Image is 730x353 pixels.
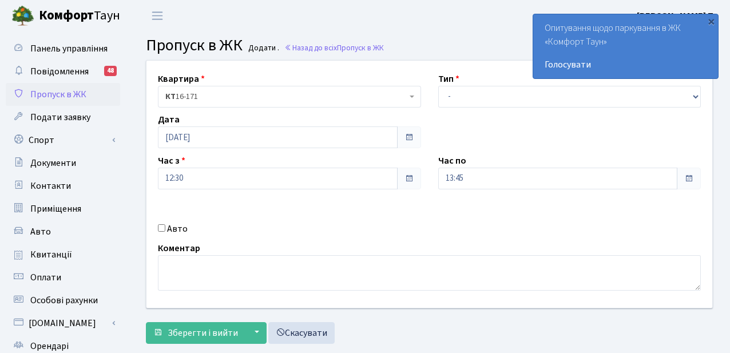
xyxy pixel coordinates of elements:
[30,42,108,55] span: Панель управління
[6,289,120,312] a: Особові рахунки
[30,180,71,192] span: Контакти
[39,6,94,25] b: Комфорт
[637,9,716,23] a: [PERSON_NAME] П.
[545,58,707,72] a: Голосувати
[167,222,188,236] label: Авто
[6,174,120,197] a: Контакти
[30,111,90,124] span: Подати заявку
[6,129,120,152] a: Спорт
[533,14,718,78] div: Опитування щодо паркування в ЖК «Комфорт Таун»
[165,91,176,102] b: КТ
[637,10,716,22] b: [PERSON_NAME] П.
[158,72,205,86] label: Квартира
[30,271,61,284] span: Оплати
[146,322,245,344] button: Зберегти і вийти
[158,86,421,108] span: <b>КТ</b>&nbsp;&nbsp;&nbsp;&nbsp;16-171
[146,34,243,57] span: Пропуск в ЖК
[6,220,120,243] a: Авто
[30,294,98,307] span: Особові рахунки
[6,197,120,220] a: Приміщення
[143,6,172,25] button: Переключити навігацію
[6,312,120,335] a: [DOMAIN_NAME]
[168,327,238,339] span: Зберегти і вийти
[6,106,120,129] a: Подати заявку
[30,248,72,261] span: Квитанції
[246,43,279,53] small: Додати .
[6,60,120,83] a: Повідомлення48
[438,72,459,86] label: Тип
[30,203,81,215] span: Приміщення
[6,243,120,266] a: Квитанції
[6,37,120,60] a: Панель управління
[6,266,120,289] a: Оплати
[30,157,76,169] span: Документи
[438,154,466,168] label: Час по
[337,42,384,53] span: Пропуск в ЖК
[284,42,384,53] a: Назад до всіхПропуск в ЖК
[39,6,120,26] span: Таун
[11,5,34,27] img: logo.png
[6,83,120,106] a: Пропуск в ЖК
[705,15,717,27] div: ×
[268,322,335,344] a: Скасувати
[104,66,117,76] div: 48
[30,340,69,352] span: Орендарі
[165,91,407,102] span: <b>КТ</b>&nbsp;&nbsp;&nbsp;&nbsp;16-171
[6,152,120,174] a: Документи
[158,154,185,168] label: Час з
[30,225,51,238] span: Авто
[158,241,200,255] label: Коментар
[30,65,89,78] span: Повідомлення
[158,113,180,126] label: Дата
[30,88,86,101] span: Пропуск в ЖК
